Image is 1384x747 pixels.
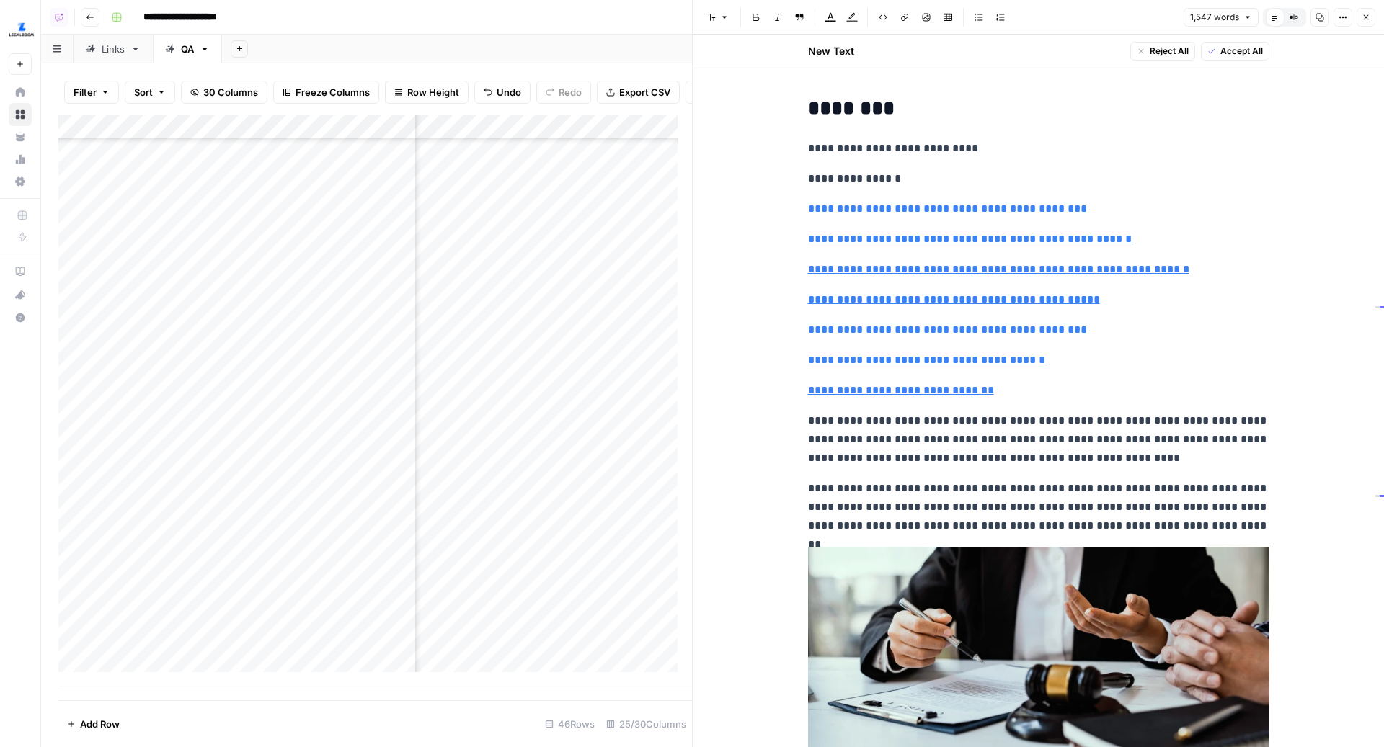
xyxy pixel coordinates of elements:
[9,17,35,43] img: LegalZoom Logo
[1220,45,1263,58] span: Accept All
[597,81,680,104] button: Export CSV
[181,81,267,104] button: 30 Columns
[9,283,32,306] button: What's new?
[619,85,670,99] span: Export CSV
[474,81,531,104] button: Undo
[74,85,97,99] span: Filter
[9,148,32,171] a: Usage
[9,12,32,48] button: Workspace: LegalZoom
[536,81,591,104] button: Redo
[9,170,32,193] a: Settings
[296,85,370,99] span: Freeze Columns
[9,306,32,329] button: Help + Support
[74,35,153,63] a: Links
[9,125,32,148] a: Your Data
[9,81,32,104] a: Home
[9,260,32,283] a: AirOps Academy
[134,85,153,99] span: Sort
[1190,11,1239,24] span: 1,547 words
[1184,8,1259,27] button: 1,547 words
[1150,45,1189,58] span: Reject All
[497,85,521,99] span: Undo
[181,42,194,56] div: QA
[407,85,459,99] span: Row Height
[9,103,32,126] a: Browse
[80,717,120,731] span: Add Row
[539,712,600,735] div: 46 Rows
[64,81,119,104] button: Filter
[600,712,692,735] div: 25/30 Columns
[203,85,258,99] span: 30 Columns
[385,81,469,104] button: Row Height
[102,42,125,56] div: Links
[1130,42,1195,61] button: Reject All
[153,35,222,63] a: QA
[273,81,379,104] button: Freeze Columns
[125,81,175,104] button: Sort
[9,284,31,305] div: What's new?
[559,85,582,99] span: Redo
[808,44,854,58] h2: New Text
[58,712,128,735] button: Add Row
[1201,42,1269,61] button: Accept All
